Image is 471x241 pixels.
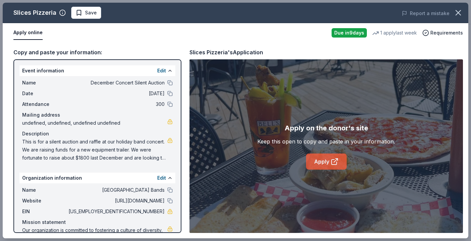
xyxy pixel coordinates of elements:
span: Name [22,79,67,87]
div: 1 apply last week [372,29,417,37]
div: Description [22,130,173,138]
div: Keep this open to copy and paste in your information. [257,137,395,145]
div: Copy and paste your information: [13,48,181,57]
span: Name [22,186,67,194]
div: Event information [19,65,175,76]
span: undefined, undefined, undefined undefined [22,119,167,127]
span: Website [22,197,67,205]
a: Apply [306,154,347,170]
span: This is for a silent auction and raffle at our holiday band concert. We are raising funds for a n... [22,138,167,162]
span: 300 [67,100,165,108]
button: Edit [157,67,166,75]
span: [US_EMPLOYER_IDENTIFICATION_NUMBER] [67,207,165,216]
span: Save [85,9,97,17]
div: Organization information [19,173,175,183]
div: Slices Pizzeria's Application [189,48,263,57]
span: [GEOGRAPHIC_DATA] Bands [67,186,165,194]
span: [URL][DOMAIN_NAME] [67,197,165,205]
button: Save [71,7,101,19]
button: Requirements [422,29,463,37]
div: Mission statement [22,218,173,226]
button: Apply online [13,26,43,40]
button: Report a mistake [402,9,449,17]
span: [DATE] [67,89,165,98]
div: Mailing address [22,111,173,119]
span: Requirements [430,29,463,37]
div: Due in 9 days [332,28,367,38]
div: Apply on the donor's site [285,123,368,133]
button: Edit [157,174,166,182]
div: Slices Pizzeria [13,7,56,18]
span: Date [22,89,67,98]
span: EIN [22,207,67,216]
span: Attendance [22,100,67,108]
span: December Concert Silent Auction [67,79,165,87]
